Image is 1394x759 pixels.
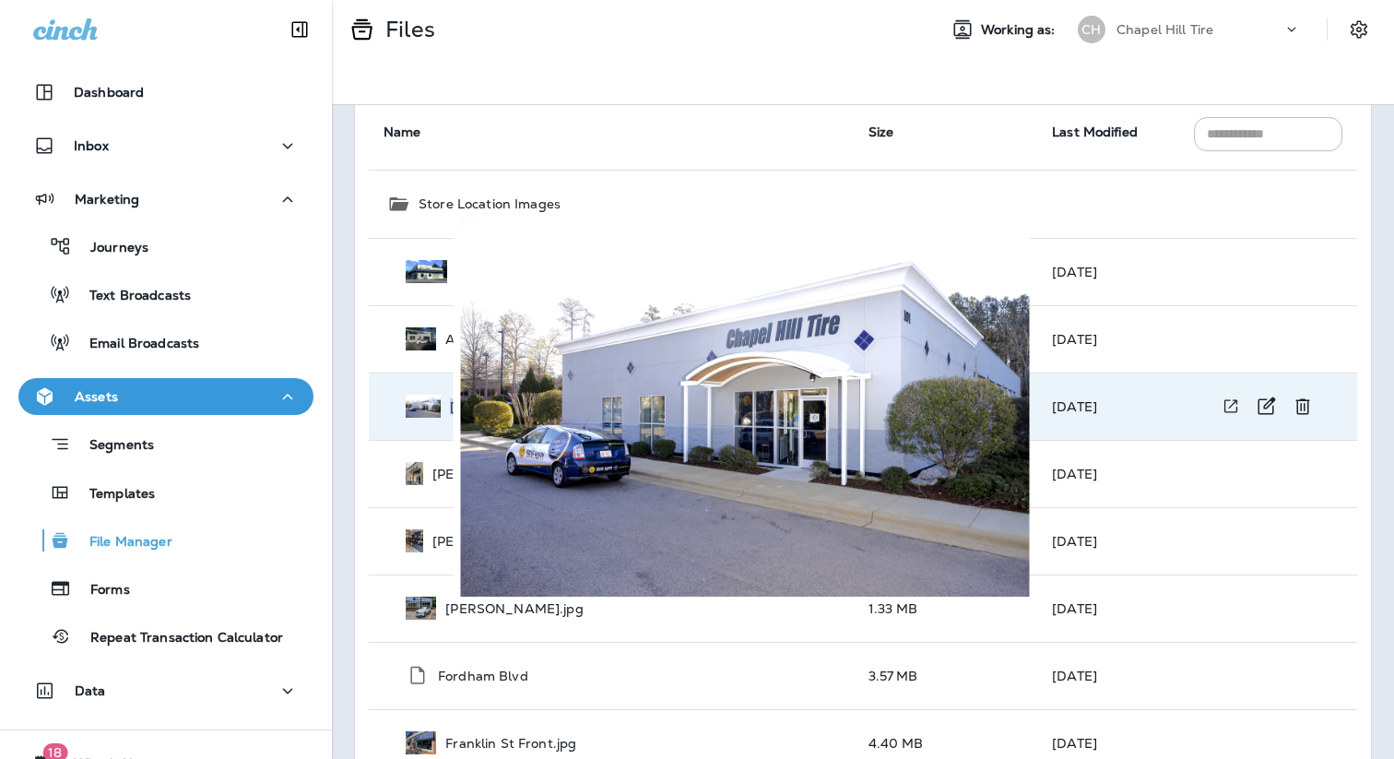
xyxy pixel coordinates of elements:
[71,486,155,504] p: Templates
[18,127,313,164] button: Inbox
[384,124,421,140] span: Name
[74,138,109,153] p: Inbox
[419,196,561,211] p: Store Location Images
[854,642,1038,709] td: 3.57 MB
[71,534,172,551] p: File Manager
[406,462,423,485] img: Cole%20Park%20Front.jpg
[432,534,711,549] p: [PERSON_NAME] Park Service Advisors.jpg
[445,601,583,616] p: [PERSON_NAME].jpg
[1037,642,1179,709] td: [DATE]
[406,327,436,350] img: Atlantic%20Ave%20front.jpg
[18,227,313,266] button: Journeys
[75,389,118,404] p: Assets
[18,569,313,608] button: Forms
[378,16,435,43] p: Files
[18,323,313,362] button: Email Broadcasts
[406,529,423,552] img: Cole%20Park%20Service%20Advisors.jpg
[274,11,325,48] button: Collapse Sidebar
[1037,507,1179,575] td: [DATE]
[461,217,1030,597] img: Cary.jpg
[74,85,144,100] p: Dashboard
[18,617,313,656] button: Repeat Transaction Calculator
[1037,440,1179,507] td: [DATE]
[406,395,441,418] img: Cary.jpg
[1078,16,1105,43] div: CH
[406,597,436,620] img: Crabtree.jpg
[1037,305,1179,373] td: [DATE]
[406,260,447,283] img: Apex.jpg
[1342,13,1376,46] button: Settings
[1037,575,1179,642] td: [DATE]
[1037,238,1179,305] td: [DATE]
[75,192,139,207] p: Marketing
[981,22,1059,38] span: Working as:
[18,424,313,464] button: Segments
[18,672,313,709] button: Data
[854,575,1038,642] td: 1.33 MB
[18,74,313,111] button: Dashboard
[18,473,313,512] button: Templates
[438,669,528,683] p: Fordham Blvd
[75,683,106,698] p: Data
[1116,22,1213,37] p: Chapel Hill Tire
[432,467,641,481] p: [PERSON_NAME] Park Front.jpg
[18,378,313,415] button: Assets
[1284,388,1321,425] div: Delete Cary.jpg
[71,288,191,305] p: Text Broadcasts
[18,181,313,218] button: Marketing
[72,630,283,647] p: Repeat Transaction Calculator
[1247,388,1284,425] div: Rename Cary.jpg
[18,275,313,314] button: Text Broadcasts
[868,124,894,140] span: Size
[1052,124,1138,140] span: Last Modified
[1037,373,1179,440] td: [DATE]
[71,437,154,456] p: Segments
[1214,389,1247,423] div: View file in a new window
[72,240,148,257] p: Journeys
[406,731,436,754] img: Franklin%20St%20Front.jpg
[71,336,199,353] p: Email Broadcasts
[18,521,313,560] button: File Manager
[445,736,576,751] p: Franklin St Front.jpg
[72,582,130,599] p: Forms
